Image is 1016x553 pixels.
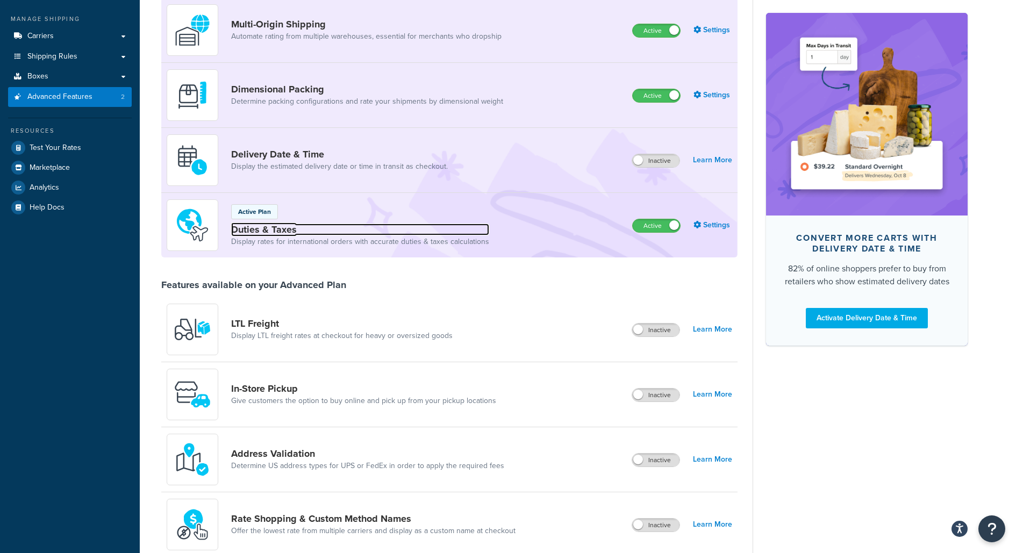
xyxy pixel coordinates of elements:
[174,206,211,244] img: icon-duo-feat-landed-cost-7136b061.png
[231,513,516,525] a: Rate Shopping & Custom Method Names
[231,224,489,235] a: Duties & Taxes
[632,389,679,401] label: Inactive
[174,441,211,478] img: kIG8fy0lQAAAABJRU5ErkJggg==
[632,454,679,466] label: Inactive
[27,72,48,81] span: Boxes
[121,92,125,102] span: 2
[693,153,732,168] a: Learn More
[30,183,59,192] span: Analytics
[8,126,132,135] div: Resources
[978,515,1005,542] button: Open Resource Center
[231,83,503,95] a: Dimensional Packing
[30,203,65,212] span: Help Docs
[174,11,211,49] img: WatD5o0RtDAAAAAElFTkSuQmCC
[8,15,132,24] div: Manage Shipping
[27,52,77,61] span: Shipping Rules
[693,218,732,233] a: Settings
[632,154,679,167] label: Inactive
[238,207,271,217] p: Active Plan
[27,92,92,102] span: Advanced Features
[693,88,732,103] a: Settings
[231,448,504,459] a: Address Validation
[8,178,132,197] a: Analytics
[30,143,81,153] span: Test Your Rates
[231,148,448,160] a: Delivery Date & Time
[8,87,132,107] li: Advanced Features
[8,26,132,46] a: Carriers
[174,311,211,348] img: y79ZsPf0fXUFUhFXDzUgf+ktZg5F2+ohG75+v3d2s1D9TjoU8PiyCIluIjV41seZevKCRuEjTPPOKHJsQcmKCXGdfprl3L4q7...
[8,47,132,67] a: Shipping Rules
[632,519,679,532] label: Inactive
[8,87,132,107] a: Advanced Features2
[27,32,54,41] span: Carriers
[30,163,70,173] span: Marketplace
[693,452,732,467] a: Learn More
[231,383,496,394] a: In-Store Pickup
[693,322,732,337] a: Learn More
[693,23,732,38] a: Settings
[231,331,453,341] a: Display LTL freight rates at checkout for heavy or oversized goods
[693,517,732,532] a: Learn More
[231,396,496,406] a: Give customers the option to buy online and pick up from your pickup locations
[783,262,950,288] div: 82% of online shoppers prefer to buy from retailers who show estimated delivery dates
[231,461,504,471] a: Determine US address types for UPS or FedEx in order to apply the required fees
[783,232,950,254] div: Convert more carts with delivery date & time
[231,18,502,30] a: Multi-Origin Shipping
[231,31,502,42] a: Automate rating from multiple warehouses, essential for merchants who dropship
[161,279,346,291] div: Features available on your Advanced Plan
[693,387,732,402] a: Learn More
[231,318,453,329] a: LTL Freight
[8,67,132,87] a: Boxes
[231,526,516,536] a: Offer the lowest rate from multiple carriers and display as a custom name at checkout
[231,236,489,247] a: Display rates for international orders with accurate duties & taxes calculations
[174,376,211,413] img: wfgcfpwTIucLEAAAAASUVORK5CYII=
[8,198,132,217] a: Help Docs
[174,76,211,114] img: DTVBYsAAAAAASUVORK5CYII=
[8,138,132,157] a: Test Your Rates
[633,89,680,102] label: Active
[806,307,928,328] a: Activate Delivery Date & Time
[231,96,503,107] a: Determine packing configurations and rate your shipments by dimensional weight
[782,29,951,199] img: feature-image-ddt-36eae7f7280da8017bfb280eaccd9c446f90b1fe08728e4019434db127062ab4.png
[633,24,680,37] label: Active
[633,219,680,232] label: Active
[231,161,448,172] a: Display the estimated delivery date or time in transit as checkout.
[632,324,679,336] label: Inactive
[174,141,211,179] img: gfkeb5ejjkALwAAAABJRU5ErkJggg==
[8,158,132,177] a: Marketplace
[174,506,211,543] img: icon-duo-feat-rate-shopping-ecdd8bed.png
